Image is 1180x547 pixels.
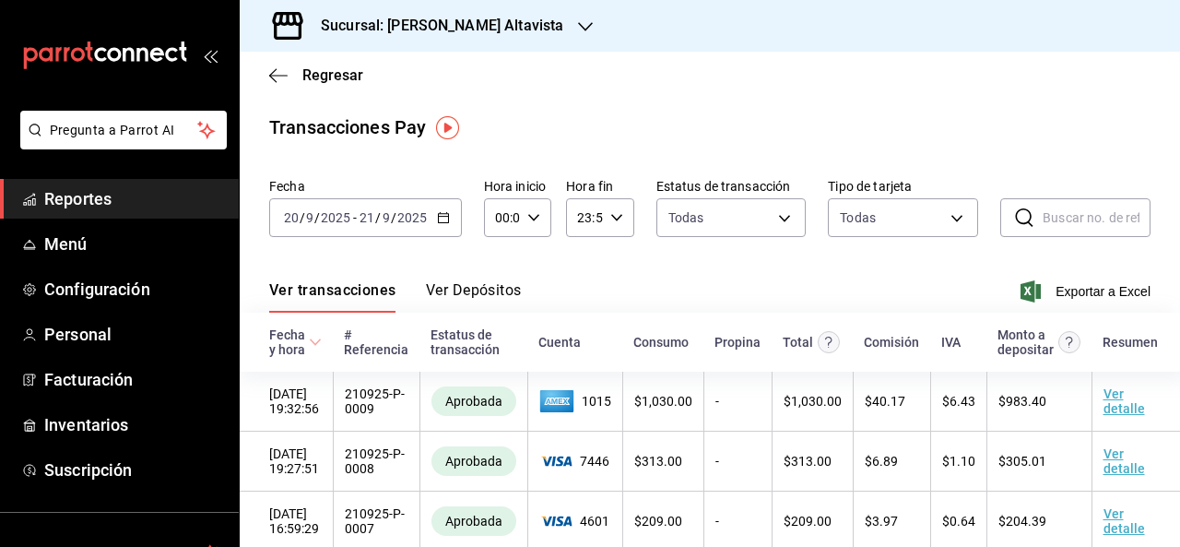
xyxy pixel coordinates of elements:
[269,113,426,141] div: Transacciones Pay
[1058,331,1080,353] svg: Este es el monto resultante del total pagado menos comisión e IVA. Esta será la parte que se depo...
[714,335,761,350] div: Propina
[283,210,300,225] input: --
[1043,199,1150,236] input: Buscar no. de referencia
[703,372,772,432] td: -
[1103,506,1145,536] a: Ver detalle
[382,210,391,225] input: --
[566,180,633,193] label: Hora fin
[840,208,876,227] div: Todas
[240,432,333,492] td: [DATE] 19:27:51
[942,454,975,469] span: $ 1.10
[668,208,704,227] span: Todas
[353,210,357,225] span: -
[539,514,611,529] span: 4601
[997,327,1054,357] div: Monto a depositar
[784,394,842,409] span: $ 1,030.00
[783,335,813,350] div: Total
[50,121,198,140] span: Pregunta a Parrot AI
[634,454,682,469] span: $ 313.00
[438,514,510,529] span: Aprobada
[864,335,919,350] div: Comisión
[818,331,840,353] svg: Este monto equivale al total pagado por el comensal antes de aplicar Comisión e IVA.
[269,327,322,357] span: Fecha y hora
[438,394,510,409] span: Aprobada
[1103,335,1158,350] div: Resumen
[269,281,396,313] button: Ver transacciones
[396,210,428,225] input: ----
[44,277,224,302] span: Configuración
[998,394,1046,409] span: $ 983.40
[784,514,832,529] span: $ 209.00
[703,432,772,492] td: -
[269,327,305,357] div: Fecha y hora
[269,180,462,193] label: Fecha
[44,232,224,256] span: Menú
[865,394,905,409] span: $ 40.17
[865,454,898,469] span: $ 6.89
[865,514,898,529] span: $ 3.97
[44,367,224,392] span: Facturación
[431,327,516,357] div: Estatus de transacción
[240,372,333,432] td: [DATE] 19:32:56
[634,514,682,529] span: $ 209.00
[656,180,807,193] label: Estatus de transacción
[359,210,375,225] input: --
[431,506,516,536] div: Transacciones cobradas de manera exitosa.
[344,327,408,357] div: # Referencia
[269,281,522,313] div: navigation tabs
[305,210,314,225] input: --
[306,15,563,37] h3: Sucursal: [PERSON_NAME] Altavista
[431,386,516,416] div: Transacciones cobradas de manera exitosa.
[539,386,611,416] span: 1015
[203,48,218,63] button: open_drawer_menu
[375,210,381,225] span: /
[13,134,227,153] a: Pregunta a Parrot AI
[942,394,975,409] span: $ 6.43
[20,111,227,149] button: Pregunta a Parrot AI
[941,335,961,350] div: IVA
[942,514,975,529] span: $ 0.64
[436,116,459,139] img: Tooltip marker
[431,446,516,476] div: Transacciones cobradas de manera exitosa.
[333,372,419,432] td: 210925-P-0009
[784,454,832,469] span: $ 313.00
[426,281,522,313] button: Ver Depósitos
[484,180,551,193] label: Hora inicio
[828,180,978,193] label: Tipo de tarjeta
[44,412,224,437] span: Inventarios
[998,514,1046,529] span: $ 204.39
[269,66,363,84] button: Regresar
[302,66,363,84] span: Regresar
[333,432,419,492] td: 210925-P-0008
[633,335,689,350] div: Consumo
[438,454,510,469] span: Aprobada
[1103,386,1145,416] a: Ver detalle
[391,210,396,225] span: /
[539,454,611,469] span: 7446
[44,322,224,347] span: Personal
[300,210,305,225] span: /
[1103,446,1145,476] a: Ver detalle
[44,186,224,211] span: Reportes
[314,210,320,225] span: /
[1024,280,1150,303] button: Exportar a Excel
[538,335,581,350] div: Cuenta
[634,394,692,409] span: $ 1,030.00
[320,210,351,225] input: ----
[998,454,1046,469] span: $ 305.01
[44,458,224,482] span: Suscripción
